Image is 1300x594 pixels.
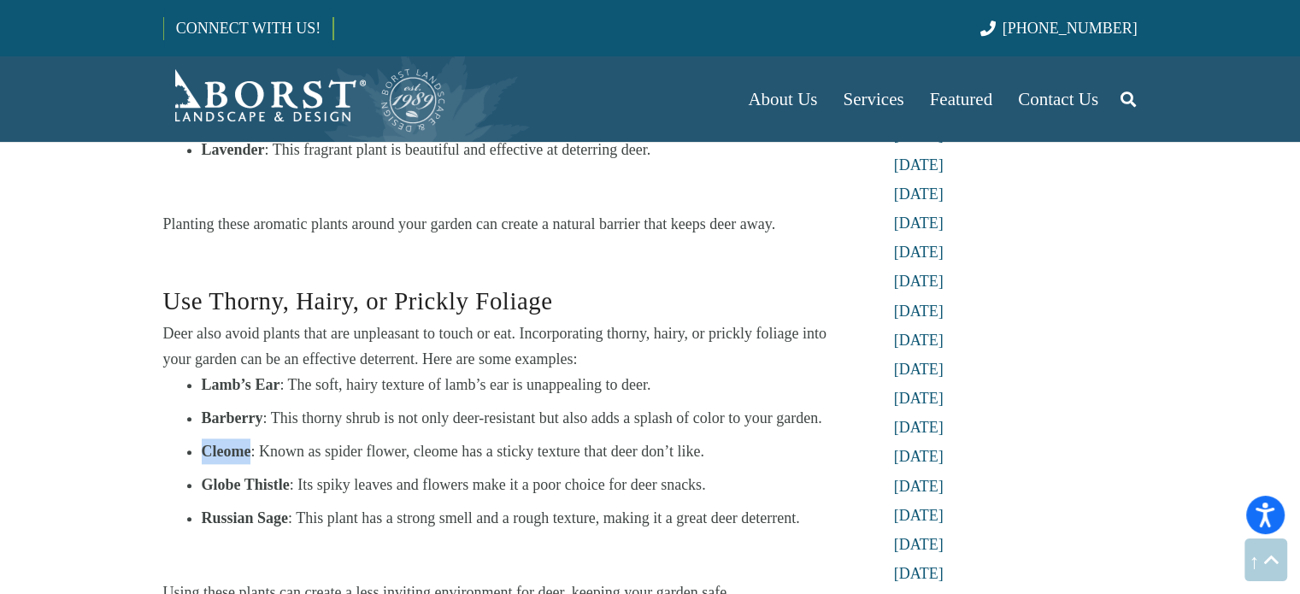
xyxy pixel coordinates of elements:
strong: Barberry [202,409,263,426]
strong: Lavender [202,141,265,158]
a: [DATE] [894,361,944,378]
p: Planting these aromatic plants around your garden can create a natural barrier that keeps deer away. [163,211,845,237]
span: Featured [930,89,992,109]
a: [DATE] [894,478,944,495]
strong: Russian Sage [202,509,289,526]
li: : This plant has a strong smell and a rough texture, making it a great deer deterrent. [202,505,845,531]
p: Deer also avoid plants that are unpleasant to touch or eat. Incorporating thorny, hairy, or prick... [163,321,845,372]
a: [DATE] [894,332,944,349]
h3: Use Thorny, Hairy, or Prickly Foliage [163,260,845,320]
a: Services [830,56,916,142]
a: [DATE] [894,215,944,232]
a: [DATE] [894,156,944,173]
a: [DATE] [894,448,944,465]
span: About Us [748,89,817,109]
a: [DATE] [894,185,944,203]
a: Back to top [1244,538,1287,581]
a: [DATE] [894,565,944,582]
a: Featured [917,56,1005,142]
a: Contact Us [1005,56,1111,142]
a: [DATE] [894,419,944,436]
li: : This fragrant plant is beautiful and effective at deterring deer. [202,137,845,162]
span: Contact Us [1018,89,1098,109]
a: [DATE] [894,507,944,524]
li: : Known as spider flower, cleome has a sticky texture that deer don’t like. [202,438,845,464]
a: [DATE] [894,273,944,290]
strong: Lamb’s Ear [202,376,280,393]
span: [PHONE_NUMBER] [1003,20,1138,37]
li: : Its spiky leaves and flowers make it a poor choice for deer snacks. [202,472,845,497]
strong: Globe Thistle [202,476,290,493]
a: Search [1111,78,1145,121]
a: [DATE] [894,536,944,553]
span: Services [843,89,903,109]
a: Borst-Logo [163,65,447,133]
li: : This thorny shrub is not only deer-resistant but also adds a splash of color to your garden. [202,405,845,431]
a: [PHONE_NUMBER] [980,20,1137,37]
a: [DATE] [894,390,944,407]
a: CONNECT WITH US! [164,8,332,49]
strong: Cleome [202,443,251,460]
li: : The soft, hairy texture of lamb’s ear is unappealing to deer. [202,372,845,397]
a: [DATE] [894,303,944,320]
a: [DATE] [894,244,944,261]
a: About Us [735,56,830,142]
